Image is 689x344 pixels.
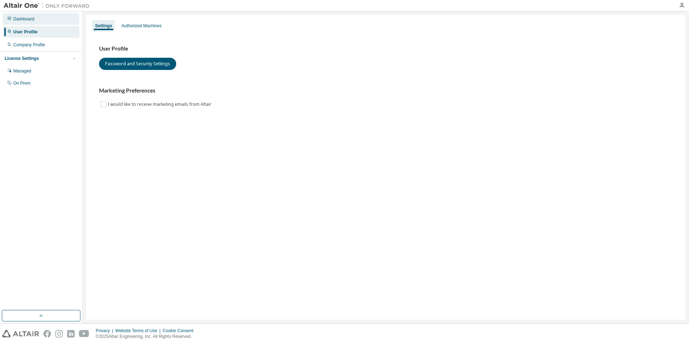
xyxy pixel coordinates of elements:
div: Website Terms of Use [115,328,163,334]
div: On Prem [13,80,31,86]
div: Cookie Consent [163,328,197,334]
div: Privacy [96,328,115,334]
div: Managed [13,68,31,74]
button: Password and Security Settings [99,58,176,70]
h3: Marketing Preferences [99,87,672,94]
p: © 2025 Altair Engineering, Inc. All Rights Reserved. [96,334,198,340]
div: Company Profile [13,42,45,48]
img: altair_logo.svg [2,330,39,338]
img: Altair One [4,2,93,9]
img: instagram.svg [55,330,63,338]
div: Settings [95,23,112,29]
div: User Profile [13,29,37,35]
img: linkedin.svg [67,330,75,338]
div: Authorized Machines [121,23,161,29]
div: Dashboard [13,16,34,22]
div: License Settings [5,56,39,61]
img: facebook.svg [43,330,51,338]
label: I would like to receive marketing emails from Altair [108,100,213,109]
h3: User Profile [99,45,672,52]
img: youtube.svg [79,330,89,338]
